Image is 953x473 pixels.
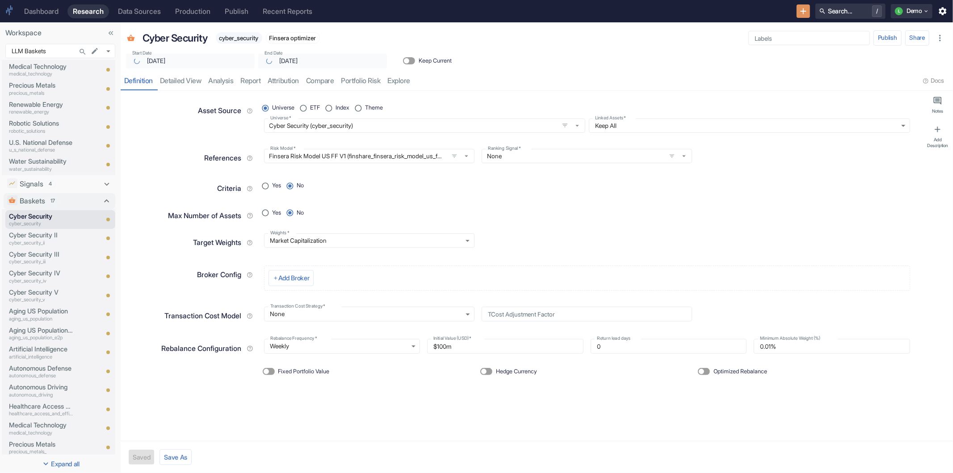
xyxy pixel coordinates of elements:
p: precious_metals_ [9,448,73,456]
a: Robotic Solutionsrobotic_solutions [9,118,73,135]
label: Weights [270,230,290,236]
p: Cyber Security II [9,230,73,240]
p: Cyber Security V [9,287,73,297]
p: Cyber Security IV [9,268,73,278]
p: Precious Metals [9,80,73,90]
a: U.S. National Defenseu_s_national_defense [9,138,73,154]
span: 17 [48,197,59,205]
p: cyber_security [9,220,73,228]
span: Theme [365,104,383,112]
p: Aging US Population | E2P [9,325,73,335]
div: Publish [225,7,248,16]
div: Signals4 [4,176,115,192]
p: Medical Technology [9,62,73,72]
p: Cyber Security [143,30,208,46]
p: precious_metals [9,89,73,97]
div: Market Capitalization [264,233,474,248]
span: Universe [272,104,294,112]
button: LDemo [891,4,932,18]
label: End Date [264,50,283,57]
label: Rebalance Frequency [270,335,317,342]
p: U.S. National Defense [9,138,73,148]
a: Medical Technologymedical_technology [9,420,73,436]
button: Docs [920,74,948,88]
p: healthcare_access_and_efficiency [9,410,73,418]
p: autonomous_driving [9,391,73,399]
label: Linked Assets [595,115,626,122]
a: Production [170,4,216,18]
p: Broker Config [197,270,241,280]
span: ETF [310,104,320,112]
p: cyber_security_ii [9,239,73,247]
button: open filters [449,151,460,161]
label: Return lead days [597,335,631,342]
span: Cyber Security (cyber_security) [264,118,585,133]
a: Autonomous Drivingautonomous_driving [9,382,73,398]
button: Publish [873,30,902,46]
p: water_sustainability [9,165,73,173]
p: aging_us_population_e2p [9,334,73,342]
a: Medical Technologymedical_technology [9,62,73,78]
div: position [264,179,311,193]
div: Add Description [926,137,949,148]
p: cyber_security_iv [9,277,73,285]
a: Data Sources [113,4,166,18]
p: Aging US Population [9,306,73,316]
a: Cyber Security IIIcyber_security_iii [9,249,73,266]
button: New Resource [797,4,810,18]
div: Research [73,7,104,16]
a: Recent Reports [257,4,318,18]
div: Recent Reports [263,7,312,16]
label: Initial Value (USD) [433,335,471,342]
span: cyber_security [216,34,262,42]
span: Keep Current [419,57,452,65]
a: Cyber Security Vcyber_security_v [9,287,73,304]
input: yyyy-mm-dd [279,54,370,68]
a: Artificial Intelligenceartificial_intelligence [9,344,73,360]
p: renewable_energy [9,108,73,116]
span: Hedge Currency [496,367,537,376]
a: Water Sustainabilitywater_sustainability [9,156,73,173]
div: Data Sources [118,7,161,16]
p: Rebalance Configuration [161,343,241,354]
label: Start Date [132,50,152,57]
span: Basket [127,34,135,44]
div: Cyber Security [140,28,210,48]
p: Max Number of Assets [168,211,241,221]
a: Precious Metalsprecious_metals_ [9,439,73,456]
input: yyyy-mm-dd [147,54,238,68]
span: Yes [272,209,281,217]
a: Research [67,4,109,18]
a: Aging US Population | E2Paging_us_population_e2p [9,325,73,342]
a: Cyber Securitycyber_security [9,211,73,228]
p: Signals [20,179,44,190]
a: Autonomous Defenseautonomous_defense [9,363,73,380]
label: Minimum Absolute Weight (%) [760,335,821,342]
div: Baskets17 [4,193,115,209]
p: u_s_national_defense [9,146,73,154]
button: Collapse Sidebar [105,27,117,39]
button: open filters [559,120,570,131]
p: Precious Metals [9,439,73,449]
div: Definition [124,76,153,85]
div: Dashboard [24,7,59,16]
div: Production [175,7,210,16]
p: cyber_security_v [9,296,73,304]
p: autonomous_defense [9,372,73,380]
p: Cyber Security III [9,249,73,259]
button: Notes [924,93,951,118]
p: medical_technology [9,429,73,437]
p: References [204,153,241,164]
button: Add Broker [269,270,314,286]
div: Keep All [589,118,910,133]
button: Search in Workspace... [76,46,89,58]
button: edit [88,45,101,57]
p: aging_us_population [9,315,73,323]
div: resource tabs [121,72,953,90]
span: Fixed Portfolio Value [278,367,330,376]
a: Aging US Populationaging_us_population [9,306,73,322]
div: L [895,7,903,15]
div: position [264,101,390,115]
p: robotic_solutions [9,127,73,135]
p: Baskets [20,196,46,207]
